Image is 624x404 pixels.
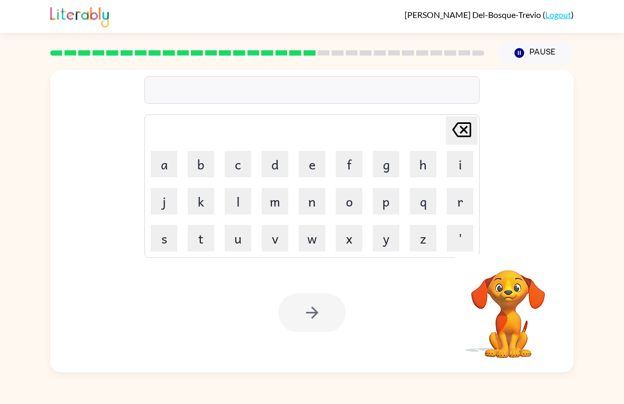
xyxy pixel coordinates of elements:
button: m [262,188,288,214]
button: l [225,188,251,214]
button: h [410,151,436,177]
div: ( ) [405,10,574,20]
button: e [299,151,325,177]
img: Literably [50,4,109,28]
button: x [336,225,362,252]
button: z [410,225,436,252]
video: Your browser must support playing .mp4 files to use Literably. Please try using another browser. [455,254,561,360]
button: p [373,188,399,214]
button: j [151,188,177,214]
button: c [225,151,251,177]
button: y [373,225,399,252]
button: k [188,188,214,214]
button: r [447,188,473,214]
button: n [299,188,325,214]
button: t [188,225,214,252]
button: ' [447,225,473,252]
button: u [225,225,251,252]
button: s [151,225,177,252]
a: Logout [545,10,571,20]
button: a [151,151,177,177]
button: b [188,151,214,177]
button: v [262,225,288,252]
span: [PERSON_NAME] Del-Bosque-Trevio [405,10,543,20]
button: Pause [497,41,574,65]
button: f [336,151,362,177]
button: w [299,225,325,252]
button: o [336,188,362,214]
button: i [447,151,473,177]
button: d [262,151,288,177]
button: q [410,188,436,214]
button: g [373,151,399,177]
